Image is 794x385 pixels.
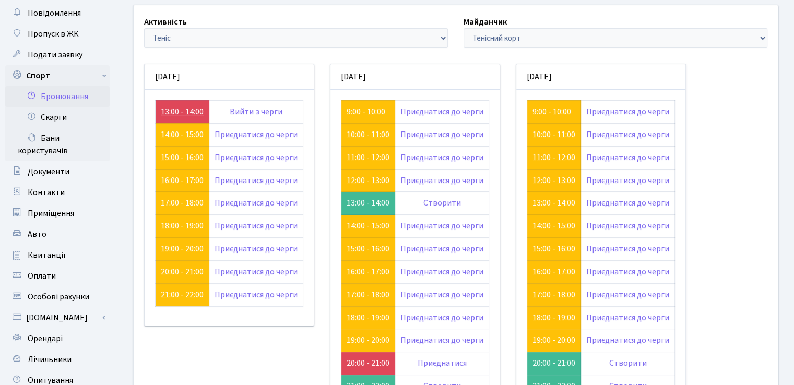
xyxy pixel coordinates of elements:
[5,3,110,23] a: Повідомлення
[586,266,669,278] a: Приєднатися до черги
[586,220,669,232] a: Приєднатися до черги
[516,64,685,90] div: [DATE]
[400,152,483,163] a: Приєднатися до черги
[215,266,298,278] a: Приєднатися до черги
[347,266,389,278] a: 16:00 - 17:00
[400,220,483,232] a: Приєднатися до черги
[230,106,282,117] a: Вийти з черги
[161,266,204,278] a: 20:00 - 21:00
[5,245,110,266] a: Квитанції
[532,220,575,232] a: 14:00 - 15:00
[28,28,79,40] span: Пропуск в ЖК
[215,243,298,255] a: Приєднатися до черги
[347,312,389,323] a: 18:00 - 19:00
[586,152,669,163] a: Приєднатися до черги
[161,289,204,300] a: 21:00 - 22:00
[161,152,204,163] a: 15:00 - 16:00
[400,243,483,255] a: Приєднатися до черги
[586,106,669,117] a: Приєднатися до черги
[161,220,204,232] a: 18:00 - 19:00
[28,228,46,240] span: Авто
[28,333,63,344] span: Орендарі
[400,129,483,140] a: Приєднатися до черги
[215,220,298,232] a: Приєднатися до черги
[161,197,204,209] a: 17:00 - 18:00
[532,129,575,140] a: 10:00 - 11:00
[28,291,89,303] span: Особові рахунки
[5,266,110,286] a: Оплати
[215,175,298,186] a: Приєднатися до черги
[28,49,82,61] span: Подати заявку
[5,128,110,161] a: Бани користувачів
[347,175,389,186] a: 12:00 - 13:00
[347,106,385,117] a: 9:00 - 10:00
[347,289,389,300] a: 17:00 - 18:00
[161,175,204,186] a: 16:00 - 17:00
[532,266,575,278] a: 16:00 - 17:00
[423,197,461,209] a: Створити
[347,334,389,346] a: 19:00 - 20:00
[347,357,389,369] a: 20:00 - 21:00
[532,106,571,117] a: 9:00 - 10:00
[527,352,581,375] td: 20:00 - 21:00
[400,289,483,300] a: Приєднатися до черги
[145,64,314,90] div: [DATE]
[532,175,575,186] a: 12:00 - 13:00
[341,192,395,215] td: 13:00 - 14:00
[347,152,389,163] a: 11:00 - 12:00
[5,23,110,44] a: Пропуск в ЖК
[144,16,187,28] label: Активність
[586,129,669,140] a: Приєднатися до черги
[347,243,389,255] a: 15:00 - 16:00
[215,289,298,300] a: Приєднатися до черги
[586,312,669,323] a: Приєднатися до черги
[5,286,110,307] a: Особові рахунки
[532,312,575,323] a: 18:00 - 19:00
[5,44,110,65] a: Подати заявку
[161,243,204,255] a: 19:00 - 20:00
[5,307,110,328] a: [DOMAIN_NAME]
[28,7,81,19] span: Повідомлення
[532,334,575,346] a: 19:00 - 20:00
[586,243,669,255] a: Приєднатися до черги
[5,107,110,128] a: Скарги
[215,152,298,163] a: Приєднатися до черги
[161,129,204,140] a: 14:00 - 15:00
[400,175,483,186] a: Приєднатися до черги
[400,334,483,346] a: Приєднатися до черги
[215,197,298,209] a: Приєднатися до черги
[5,328,110,349] a: Орендарі
[586,334,669,346] a: Приєднатися до черги
[586,289,669,300] a: Приєднатися до черги
[28,354,72,365] span: Лічильники
[400,106,483,117] a: Приєднатися до черги
[400,312,483,323] a: Приєднатися до черги
[532,243,575,255] a: 15:00 - 16:00
[5,65,110,86] a: Спорт
[28,166,69,177] span: Документи
[5,182,110,203] a: Контакти
[215,129,298,140] a: Приєднатися до черги
[418,357,467,369] a: Приєднатися
[5,203,110,224] a: Приміщення
[28,249,66,261] span: Квитанції
[532,152,575,163] a: 11:00 - 12:00
[347,129,389,140] a: 10:00 - 11:00
[161,106,204,117] a: 13:00 - 14:00
[586,197,669,209] a: Приєднатися до черги
[5,349,110,370] a: Лічильники
[609,357,647,369] a: Створити
[464,16,507,28] label: Майданчик
[5,161,110,182] a: Документи
[400,266,483,278] a: Приєднатися до черги
[330,64,500,90] div: [DATE]
[28,187,65,198] span: Контакти
[5,224,110,245] a: Авто
[5,86,110,107] a: Бронювання
[28,208,74,219] span: Приміщення
[28,270,56,282] span: Оплати
[532,197,575,209] a: 13:00 - 14:00
[347,220,389,232] a: 14:00 - 15:00
[532,289,575,300] a: 17:00 - 18:00
[586,175,669,186] a: Приєднатися до черги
